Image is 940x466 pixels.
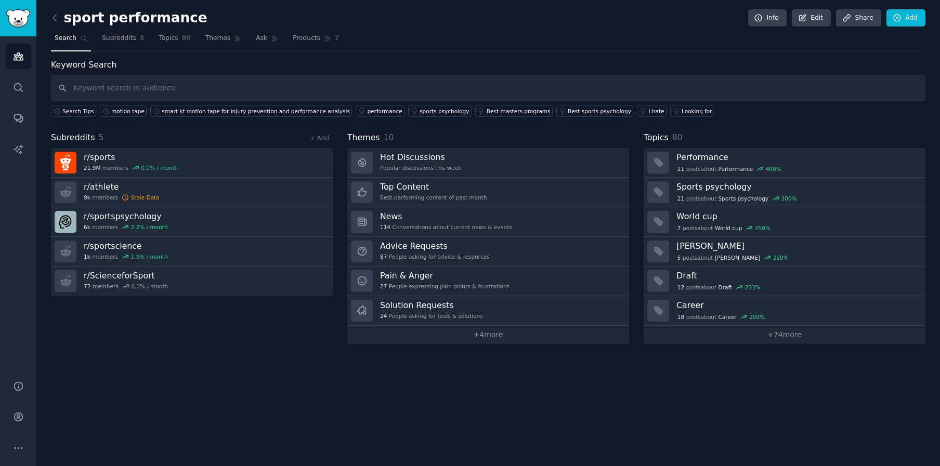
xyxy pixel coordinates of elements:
span: Draft [719,284,732,291]
span: 7 [335,34,340,43]
h3: [PERSON_NAME] [676,241,918,251]
h3: r/ sportspsychology [84,211,168,222]
a: [PERSON_NAME]5postsabout[PERSON_NAME]250% [644,237,925,267]
a: sports psychology [408,105,472,117]
span: 27 [380,283,387,290]
span: Performance [719,165,753,172]
a: Ask [252,30,282,51]
a: Best sports psychology [556,105,633,117]
span: World cup [715,224,742,232]
a: r/ScienceforSport72members0.0% / month [51,267,333,296]
div: post s about [676,194,798,203]
img: GummySearch logo [6,9,30,28]
span: 80 [182,34,191,43]
div: post s about [676,312,766,322]
div: 200 % [749,313,765,321]
div: members [84,253,168,260]
span: 1k [84,253,90,260]
a: Topics80 [155,30,194,51]
h3: r/ ScienceforSport [84,270,168,281]
a: Share [836,9,881,27]
div: Popular discussions this week [380,164,461,171]
div: sports psychology [420,108,469,115]
a: Performance21postsaboutPerformance400% [644,148,925,178]
a: Career18postsaboutCareer200% [644,296,925,326]
span: Search Tips [62,108,94,115]
div: members [84,283,168,290]
a: Pain & Anger27People expressing pain points & frustrations [347,267,629,296]
a: +74more [644,326,925,344]
span: Themes [347,131,380,144]
h3: Draft [676,270,918,281]
span: Subreddits [51,131,95,144]
a: +4more [347,326,629,344]
h2: sport performance [51,10,207,26]
span: 21 [677,165,684,172]
h3: Career [676,300,918,311]
span: Search [55,34,76,43]
div: motion tape [111,108,145,115]
a: Best masters programs [475,105,553,117]
div: People expressing pain points & frustrations [380,283,510,290]
a: Edit [792,9,831,27]
h3: Hot Discussions [380,152,461,163]
a: + Add [309,135,329,142]
a: Looking for [670,105,714,117]
a: Themes [202,30,245,51]
span: 72 [84,283,90,290]
a: r/athlete9kmembersStale Data [51,178,333,207]
h3: Top Content [380,181,487,192]
a: Subreddits5 [98,30,148,51]
span: 18 [677,313,684,321]
h3: Advice Requests [380,241,490,251]
span: 10 [384,132,394,142]
div: members [84,194,160,201]
span: 5 [140,34,145,43]
span: 6k [84,223,90,231]
a: Sports psychology21postsaboutSports psychology300% [644,178,925,207]
h3: Performance [676,152,918,163]
span: 5 [677,254,681,261]
h3: r/ sports [84,152,178,163]
a: I hate [637,105,667,117]
div: smart kt motion tape for injury prevention and performance analysis [162,108,350,115]
span: Themes [205,34,231,43]
span: Ask [256,34,267,43]
div: 233 % [745,284,761,291]
h3: News [380,211,512,222]
div: 250 % [773,254,789,261]
span: 5 [99,132,104,142]
a: r/sportspsychology6kmembers2.2% / month [51,207,333,237]
h3: Sports psychology [676,181,918,192]
span: Subreddits [102,34,136,43]
span: Topics [159,34,178,43]
a: Info [748,9,787,27]
img: sports [55,152,76,174]
a: Top ContentBest-performing content of past month [347,178,629,207]
a: r/sportscience1kmembers1.9% / month [51,237,333,267]
div: post s about [676,283,761,292]
span: Career [719,313,737,321]
a: smart kt motion tape for injury prevention and performance analysis [150,105,352,117]
div: Best sports psychology [568,108,631,115]
button: Search Tips [51,105,96,117]
span: [PERSON_NAME] [715,254,760,261]
a: Draft12postsaboutDraft233% [644,267,925,296]
a: performance [356,105,404,117]
a: Add [886,9,925,27]
div: Conversations about current news & events [380,223,512,231]
a: Hot DiscussionsPopular discussions this week [347,148,629,178]
label: Keyword Search [51,60,116,70]
div: post s about [676,253,789,262]
div: People asking for tools & solutions [380,312,483,319]
span: 7 [677,224,681,232]
div: 2.2 % / month [131,223,168,231]
div: Looking for [682,108,712,115]
span: Topics [644,131,669,144]
a: Solution Requests24People asking for tools & solutions [347,296,629,326]
img: sportspsychology [55,211,76,233]
div: 400 % [766,165,781,172]
div: post s about [676,223,772,233]
h3: Solution Requests [380,300,483,311]
span: 21.9M [84,164,100,171]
